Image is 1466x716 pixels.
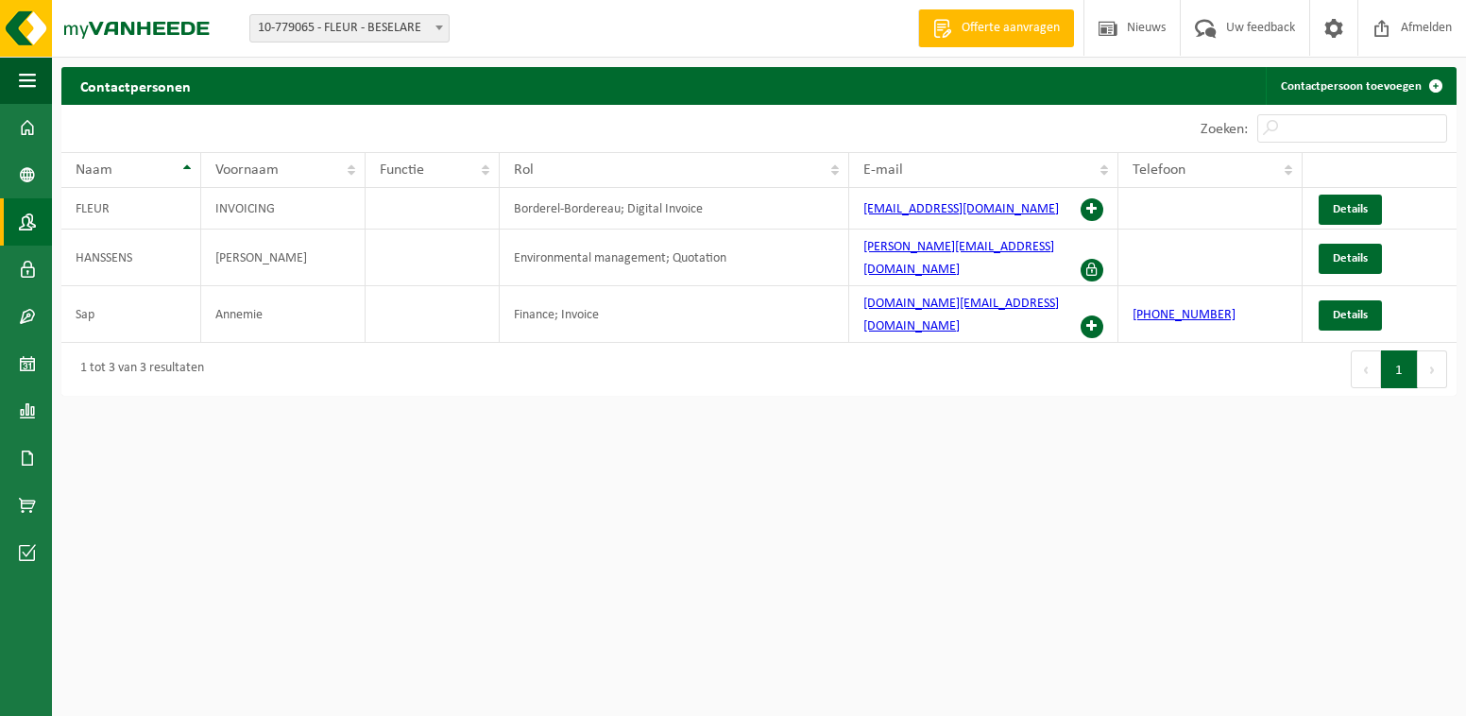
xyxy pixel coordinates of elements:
a: [PERSON_NAME][EMAIL_ADDRESS][DOMAIN_NAME] [863,240,1054,277]
td: Annemie [201,286,366,343]
div: 1 tot 3 van 3 resultaten [71,352,204,386]
span: Details [1333,203,1368,215]
td: HANSSENS [61,230,201,286]
label: Zoeken: [1201,122,1248,137]
span: Details [1333,309,1368,321]
td: Environmental management; Quotation [500,230,849,286]
a: Details [1319,300,1382,331]
span: Voornaam [215,162,279,178]
td: FLEUR [61,188,201,230]
button: Previous [1351,350,1381,388]
a: [EMAIL_ADDRESS][DOMAIN_NAME] [863,202,1059,216]
a: Details [1319,244,1382,274]
span: Telefoon [1133,162,1185,178]
span: E-mail [863,162,903,178]
button: Next [1418,350,1447,388]
span: Details [1333,252,1368,264]
td: Finance; Invoice [500,286,849,343]
a: [DOMAIN_NAME][EMAIL_ADDRESS][DOMAIN_NAME] [863,297,1059,333]
a: [PHONE_NUMBER] [1133,308,1236,322]
a: Contactpersoon toevoegen [1266,67,1455,105]
td: Borderel-Bordereau; Digital Invoice [500,188,849,230]
a: Offerte aanvragen [918,9,1074,47]
h2: Contactpersonen [61,67,210,104]
td: [PERSON_NAME] [201,230,366,286]
button: 1 [1381,350,1418,388]
span: Functie [380,162,424,178]
span: Rol [514,162,534,178]
a: Details [1319,195,1382,225]
td: INVOICING [201,188,366,230]
td: Sap [61,286,201,343]
span: Offerte aanvragen [957,19,1065,38]
span: 10-779065 - FLEUR - BESELARE [250,15,449,42]
span: 10-779065 - FLEUR - BESELARE [249,14,450,43]
span: Naam [76,162,112,178]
